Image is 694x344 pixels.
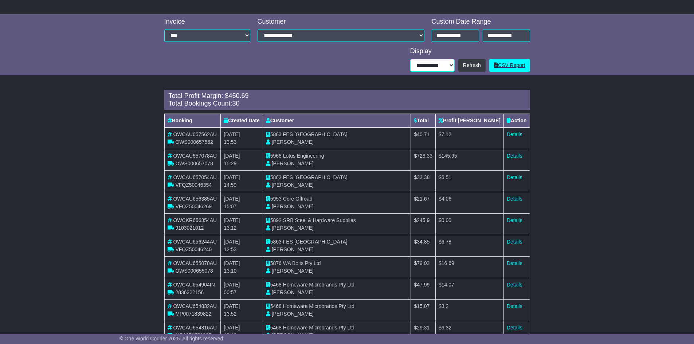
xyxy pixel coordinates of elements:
[224,282,240,288] span: [DATE]
[224,225,236,231] span: 13:12
[417,303,430,309] span: 15.07
[507,325,522,331] a: Details
[442,303,448,309] span: 3.2
[411,235,436,256] td: $
[175,161,213,166] span: OWS000657078
[507,153,522,159] a: Details
[175,139,213,145] span: OWS000657562
[272,332,314,338] span: [PERSON_NAME]
[272,246,314,252] span: [PERSON_NAME]
[436,170,504,192] td: $
[173,174,217,180] span: OWCAU657054AU
[417,131,430,137] span: 40.71
[175,246,212,252] span: VFQZ50046240
[503,114,530,127] th: Action
[507,282,522,288] a: Details
[410,47,530,55] div: Display
[224,325,240,331] span: [DATE]
[417,260,430,266] span: 79.03
[458,59,486,72] button: Refresh
[507,196,522,202] a: Details
[173,239,217,245] span: OWCAU656244AU
[283,153,324,159] span: Lotus Engineering
[507,217,522,223] a: Details
[224,332,236,338] span: 18:13
[442,260,454,266] span: 16.69
[173,260,217,266] span: OWCAU655078AU
[417,217,430,223] span: 245.9
[173,217,217,223] span: OWCKR656354AU
[272,139,314,145] span: [PERSON_NAME]
[283,174,348,180] span: FES [GEOGRAPHIC_DATA]
[411,278,436,299] td: $
[173,153,217,159] span: OWCAU657078AU
[224,289,236,295] span: 00:57
[507,260,522,266] a: Details
[270,239,282,245] span: 5863
[224,246,236,252] span: 12:53
[224,239,240,245] span: [DATE]
[411,192,436,213] td: $
[272,311,314,317] span: [PERSON_NAME]
[283,131,348,137] span: FES [GEOGRAPHIC_DATA]
[224,139,236,145] span: 13:53
[175,332,211,338] span: MP0071759907
[411,213,436,235] td: $
[270,282,282,288] span: 5468
[221,114,263,127] th: Created Date
[270,325,282,331] span: 5468
[224,174,240,180] span: [DATE]
[173,325,217,331] span: OWCAU654316AU
[283,260,321,266] span: WA Bolts Pty Ltd
[283,303,354,309] span: Homeware Microbrands Pty Ltd
[436,235,504,256] td: $
[272,289,314,295] span: [PERSON_NAME]
[417,153,432,159] span: 728.33
[270,217,282,223] span: 5892
[224,161,236,166] span: 15:29
[224,268,236,274] span: 13:10
[436,321,504,342] td: $
[270,131,282,137] span: 5863
[224,182,236,188] span: 14:59
[442,153,457,159] span: 145.95
[272,225,314,231] span: [PERSON_NAME]
[489,59,530,72] a: CSV Report
[229,92,249,99] span: 450.69
[272,203,314,209] span: [PERSON_NAME]
[436,278,504,299] td: $
[411,256,436,278] td: $
[436,192,504,213] td: $
[417,325,430,331] span: 29.31
[507,174,522,180] a: Details
[417,174,430,180] span: 33.38
[442,174,451,180] span: 6.51
[436,114,504,127] th: Profit [PERSON_NAME]
[175,289,204,295] span: 2836322156
[232,100,240,107] span: 30
[270,153,282,159] span: 5968
[175,182,212,188] span: VFQZ50046354
[411,170,436,192] td: $
[417,239,430,245] span: 34.85
[442,325,451,331] span: 6.32
[272,182,314,188] span: [PERSON_NAME]
[411,149,436,170] td: $
[175,203,212,209] span: VFQZ50046269
[224,311,236,317] span: 13:52
[175,225,204,231] span: 9103021012
[442,196,451,202] span: 4.06
[173,131,217,137] span: OWCAU657562AU
[175,268,213,274] span: OWS000655078
[270,196,282,202] span: 5953
[442,217,451,223] span: 0.00
[432,18,530,26] div: Custom Date Range
[411,114,436,127] th: Total
[436,213,504,235] td: $
[411,127,436,149] td: $
[224,217,240,223] span: [DATE]
[173,196,217,202] span: OWCAU656385AU
[224,131,240,137] span: [DATE]
[164,18,250,26] div: Invoice
[169,92,526,100] div: Total Profit Margin: $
